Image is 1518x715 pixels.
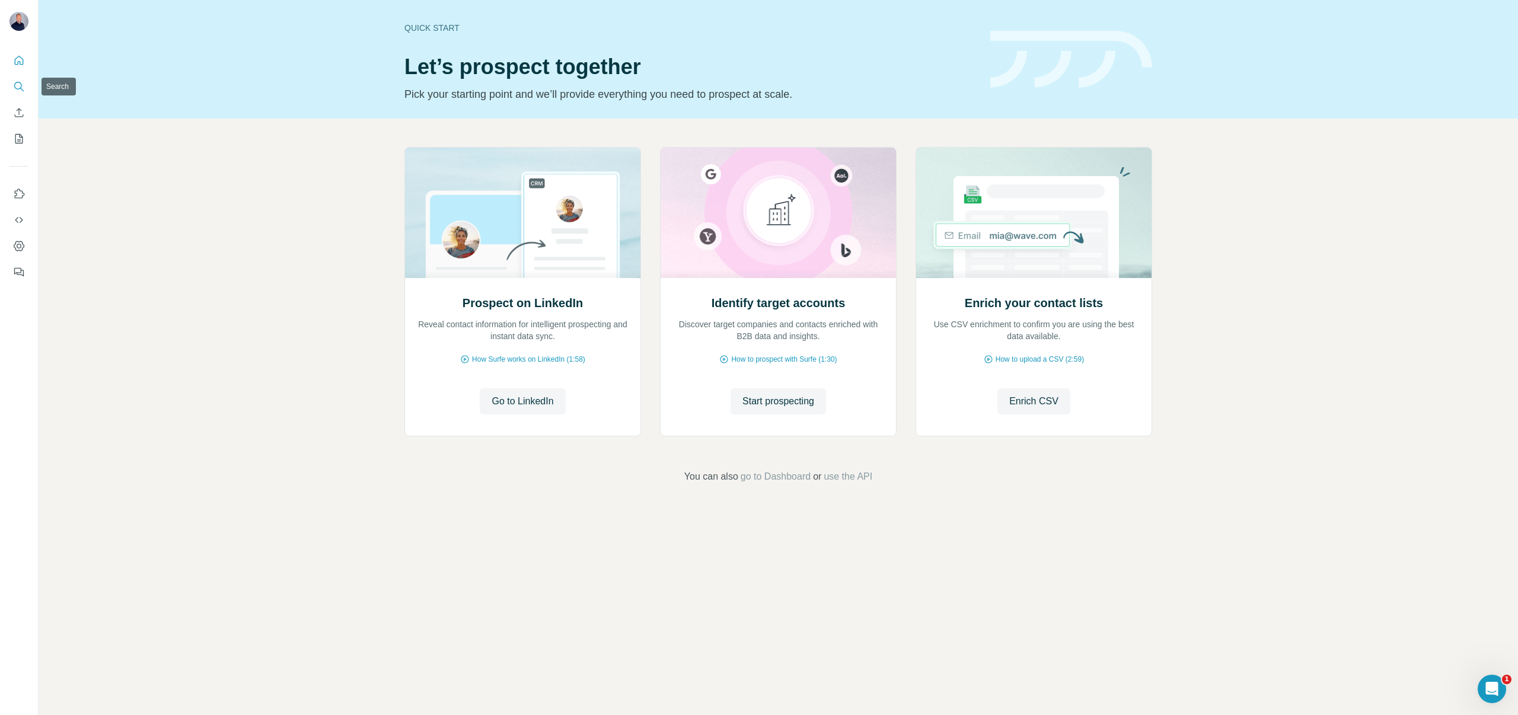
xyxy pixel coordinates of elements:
[990,31,1152,88] img: banner
[742,394,814,408] span: Start prospecting
[9,183,28,205] button: Use Surfe on LinkedIn
[1502,675,1511,684] span: 1
[9,50,28,71] button: Quick start
[9,12,28,31] img: Avatar
[404,86,976,103] p: Pick your starting point and we’ll provide everything you need to prospect at scale.
[997,388,1070,414] button: Enrich CSV
[928,318,1140,342] p: Use CSV enrichment to confirm you are using the best data available.
[965,295,1103,311] h2: Enrich your contact lists
[9,261,28,283] button: Feedback
[9,128,28,149] button: My lists
[1478,675,1506,703] iframe: Intercom live chat
[1009,394,1058,408] span: Enrich CSV
[824,470,872,484] button: use the API
[813,470,821,484] span: or
[741,470,811,484] button: go to Dashboard
[492,394,553,408] span: Go to LinkedIn
[684,470,738,484] span: You can also
[480,388,565,414] button: Go to LinkedIn
[9,209,28,231] button: Use Surfe API
[712,295,846,311] h2: Identify target accounts
[404,148,641,278] img: Prospect on LinkedIn
[417,318,629,342] p: Reveal contact information for intelligent prospecting and instant data sync.
[9,102,28,123] button: Enrich CSV
[660,148,897,278] img: Identify target accounts
[916,148,1152,278] img: Enrich your contact lists
[472,354,585,365] span: How Surfe works on LinkedIn (1:58)
[463,295,583,311] h2: Prospect on LinkedIn
[731,354,837,365] span: How to prospect with Surfe (1:30)
[9,76,28,97] button: Search
[9,235,28,257] button: Dashboard
[672,318,884,342] p: Discover target companies and contacts enriched with B2B data and insights.
[404,55,976,79] h1: Let’s prospect together
[731,388,826,414] button: Start prospecting
[404,22,976,34] div: Quick start
[996,354,1084,365] span: How to upload a CSV (2:59)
